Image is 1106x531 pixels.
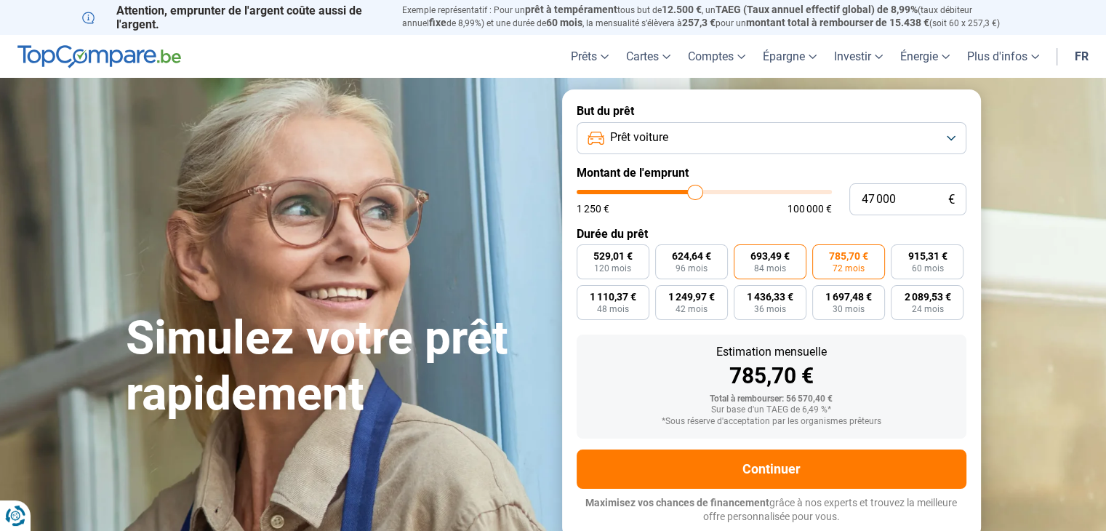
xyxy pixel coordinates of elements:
[588,417,955,427] div: *Sous réserve d'acceptation par les organismes prêteurs
[577,204,609,214] span: 1 250 €
[747,292,793,302] span: 1 436,33 €
[17,45,181,68] img: TopCompare
[682,17,716,28] span: 257,3 €
[429,17,446,28] span: fixe
[577,450,966,489] button: Continuer
[911,264,943,273] span: 60 mois
[679,35,754,78] a: Comptes
[590,292,636,302] span: 1 110,37 €
[891,35,958,78] a: Énergie
[672,251,711,261] span: 624,64 €
[911,305,943,314] span: 24 mois
[754,35,825,78] a: Épargne
[907,251,947,261] span: 915,31 €
[402,4,1025,30] p: Exemple représentatif : Pour un tous but de , un (taux débiteur annuel de 8,99%) et une durée de ...
[577,104,966,118] label: But du prêt
[668,292,715,302] span: 1 249,97 €
[676,264,708,273] span: 96 mois
[588,346,955,358] div: Estimation mensuelle
[82,4,385,31] p: Attention, emprunter de l'argent coûte aussi de l'argent.
[577,166,966,180] label: Montant de l'emprunt
[562,35,617,78] a: Prêts
[546,17,582,28] span: 60 mois
[825,292,872,302] span: 1 697,48 €
[594,264,631,273] span: 120 mois
[754,264,786,273] span: 84 mois
[825,35,891,78] a: Investir
[1066,35,1097,78] a: fr
[750,251,790,261] span: 693,49 €
[788,204,832,214] span: 100 000 €
[588,405,955,415] div: Sur base d'un TAEG de 6,49 %*
[754,305,786,314] span: 36 mois
[617,35,679,78] a: Cartes
[958,35,1048,78] a: Plus d'infos
[948,193,955,206] span: €
[597,305,629,314] span: 48 mois
[833,305,865,314] span: 30 mois
[833,264,865,273] span: 72 mois
[746,17,929,28] span: montant total à rembourser de 15.438 €
[577,496,966,524] p: grâce à nos experts et trouvez la meilleure offre personnalisée pour vous.
[716,4,918,15] span: TAEG (Taux annuel effectif global) de 8,99%
[577,227,966,241] label: Durée du prêt
[577,122,966,154] button: Prêt voiture
[829,251,868,261] span: 785,70 €
[585,497,769,508] span: Maximisez vos chances de financement
[525,4,617,15] span: prêt à tempérament
[588,365,955,387] div: 785,70 €
[904,292,950,302] span: 2 089,53 €
[610,129,668,145] span: Prêt voiture
[588,394,955,404] div: Total à rembourser: 56 570,40 €
[593,251,633,261] span: 529,01 €
[662,4,702,15] span: 12.500 €
[676,305,708,314] span: 42 mois
[126,311,545,423] h1: Simulez votre prêt rapidement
